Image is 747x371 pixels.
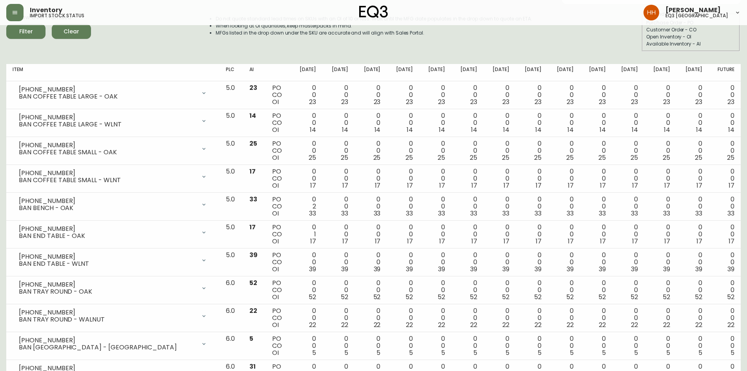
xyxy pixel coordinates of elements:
[534,209,542,218] span: 33
[329,84,348,106] div: 0 0
[374,209,381,218] span: 33
[683,196,702,217] div: 0 0
[502,265,509,274] span: 39
[727,209,734,218] span: 33
[296,112,316,133] div: 0 0
[272,153,279,162] span: OI
[683,140,702,161] div: 0 0
[470,265,477,274] span: 39
[361,168,380,189] div: 0 0
[220,109,243,137] td: 5.0
[715,140,734,161] div: 0 0
[220,276,243,304] td: 6.0
[296,196,316,217] div: 0 2
[425,252,445,273] div: 0 0
[249,278,257,287] span: 52
[393,224,413,245] div: 0 0
[249,195,257,204] span: 33
[554,112,574,133] div: 0 0
[19,309,196,316] div: [PHONE_NUMBER]
[220,137,243,165] td: 5.0
[727,265,734,274] span: 39
[329,168,348,189] div: 0 0
[58,27,85,37] span: Clear
[19,86,196,93] div: [PHONE_NUMBER]
[272,237,279,246] span: OI
[296,224,316,245] div: 0 1
[329,112,348,133] div: 0 0
[272,252,284,273] div: PO CO
[567,97,574,106] span: 23
[405,153,413,162] span: 25
[19,197,196,205] div: [PHONE_NUMBER]
[695,153,702,162] span: 25
[632,125,638,134] span: 14
[373,153,381,162] span: 25
[586,196,606,217] div: 0 0
[727,153,734,162] span: 25
[566,153,574,162] span: 25
[709,64,741,81] th: Future
[19,288,196,295] div: BAN TRAY ROUND - OAK
[471,237,477,246] span: 17
[522,252,542,273] div: 0 0
[309,97,316,106] span: 23
[503,181,509,190] span: 17
[554,140,574,161] div: 0 0
[296,140,316,161] div: 0 0
[220,193,243,221] td: 5.0
[361,84,380,106] div: 0 0
[644,64,676,81] th: [DATE]
[490,168,509,189] div: 0 0
[272,84,284,106] div: PO CO
[272,97,279,106] span: OI
[425,224,445,245] div: 0 0
[586,252,606,273] div: 0 0
[646,33,736,40] div: Open Inventory - OI
[586,112,606,133] div: 0 0
[696,125,702,134] span: 14
[651,224,670,245] div: 0 0
[393,84,413,106] div: 0 0
[425,168,445,189] div: 0 0
[438,265,445,274] span: 39
[375,237,381,246] span: 17
[407,125,413,134] span: 14
[309,209,316,218] span: 33
[438,209,445,218] span: 33
[600,181,606,190] span: 17
[599,209,606,218] span: 33
[30,7,62,13] span: Inventory
[534,265,542,274] span: 39
[19,225,196,232] div: [PHONE_NUMBER]
[425,280,445,301] div: 0 0
[272,280,284,301] div: PO CO
[329,196,348,217] div: 0 0
[359,5,388,18] img: logo
[19,142,196,149] div: [PHONE_NUMBER]
[632,237,638,246] span: 17
[329,224,348,245] div: 0 0
[13,252,213,269] div: [PHONE_NUMBER]BAN END TABLE - WLNT
[567,209,574,218] span: 33
[6,24,45,39] button: Filter
[522,196,542,217] div: 0 0
[419,64,451,81] th: [DATE]
[600,237,606,246] span: 17
[715,196,734,217] div: 0 0
[216,22,533,29] li: When looking at OI quantities, keep masterpacks in mind.
[554,224,574,245] div: 0 0
[600,125,606,134] span: 14
[322,64,354,81] th: [DATE]
[272,181,279,190] span: OI
[13,280,213,297] div: [PHONE_NUMBER]BAN TRAY ROUND - OAK
[522,84,542,106] div: 0 0
[729,181,734,190] span: 17
[272,224,284,245] div: PO CO
[695,97,702,106] span: 23
[19,232,196,239] div: BAN END TABLE - OAK
[502,209,509,218] span: 33
[425,112,445,133] div: 0 0
[296,168,316,189] div: 0 0
[19,177,196,184] div: BAN COFFEE TABLE SMALL - WLNT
